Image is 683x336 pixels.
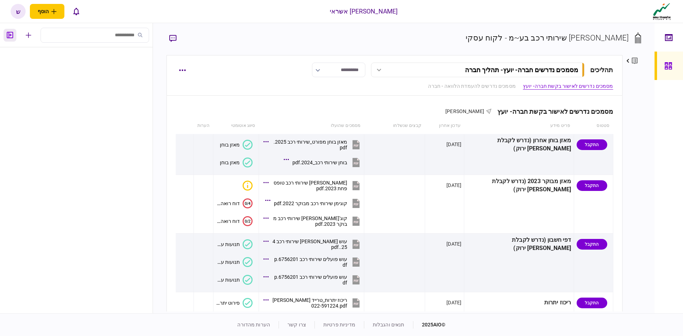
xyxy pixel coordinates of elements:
div: © 2025 AIO [413,321,446,329]
div: דוח רואה חשבון [216,201,240,206]
th: הערות [194,118,213,134]
a: צרו קשר [287,322,306,327]
button: מאזן בוחן מפורט_שירותי רכב 2025.pdf [265,137,361,153]
button: מאזן בוחן [220,140,253,150]
th: פריט מידע [464,118,574,134]
button: תנועות עובר ושב [216,239,253,249]
div: התקבל [577,139,607,150]
div: [DATE] [446,240,461,247]
div: מאזן מבוקר 2023 (נדרש לקבלת [PERSON_NAME] ירוק) [467,177,571,194]
a: הערות מהדורה [237,322,270,327]
button: עוש מזרחי שירותי רכב 4.25.pdf [265,236,361,252]
div: דפי חשבון (נדרש לקבלת [PERSON_NAME] ירוק) [467,236,571,252]
button: 0/4דוח רואה חשבון [216,198,253,208]
div: התקבל [577,298,607,308]
div: עוש פועלים שירותי רכב 6756201.pdf [272,256,347,268]
button: ש [11,4,26,19]
div: מסמכים נדרשים חברה- יועץ - תהליך חברה [465,66,578,74]
div: פירוט יתרות [216,300,240,306]
div: מסמכים נדרשים לאישור בקשת חברה- יועץ [492,108,613,115]
div: ריכוז יתרות_טרייד מזרחי 022-591224.pdf [272,297,347,309]
button: מסמכים נדרשים חברה- יועץ- תהליך חברה [371,63,584,77]
text: 0/4 [245,201,250,206]
div: קוג'מן שירותי רכב מבוקר 2023.pdf [272,215,347,227]
div: [DATE] [446,182,461,189]
button: 0/2דוח רואה חשבון [216,216,253,226]
div: עוש מזרחי שירותי רכב 4.25.pdf [272,239,347,250]
div: קוגימן שירותי רכב מבוקר 2022.pdf [274,201,347,206]
th: מסמכים שהועלו [259,118,364,134]
div: מאזן בוחן מפורט_שירותי רכב 2025.pdf [272,139,347,150]
th: סטטוס [574,118,613,134]
th: קבצים שנשלחו [364,118,425,134]
a: מסמכים נדרשים להעמדת הלוואה - חברה [428,82,515,90]
button: קוגמן שירותי רכב טופס פחת 2023.pdf [265,177,361,193]
div: [DATE] [446,299,461,306]
div: תהליכים [590,65,613,75]
div: מאזן בוחן אחרון (נדרש לקבלת [PERSON_NAME] ירוק) [467,137,571,153]
button: תנועות עובר ושב [216,257,253,267]
div: [PERSON_NAME] אשראי [330,7,398,16]
button: קוג'מן שירותי רכב מבוקר 2023.pdf [265,213,361,229]
text: 0/2 [245,219,250,223]
div: איכות לא מספקת [243,181,253,191]
div: התקבל [577,180,607,191]
img: client company logo [651,2,672,20]
div: בוחן שירותי רכב_2024.pdf [292,160,347,165]
button: פתח תפריט להוספת לקוח [30,4,64,19]
button: מאזן בוחן [220,158,253,167]
div: תנועות עובר ושב [216,259,240,265]
th: סיווג אוטומטי [213,118,259,134]
a: מסמכים נדרשים לאישור בקשת חברה- יועץ [523,82,613,90]
a: מדיניות פרטיות [323,322,355,327]
div: ריכוז יתרות [467,295,571,311]
div: תנועות עובר ושב [216,277,240,283]
button: עוש פועלים שירותי רכב 6756201.pdf [265,272,361,288]
button: ריכוז יתרות_טרייד מזרחי 022-591224.pdf [265,295,361,311]
div: עוש פועלים שירותי רכב 6756201.pdf [272,274,347,286]
div: קוגמן שירותי רכב טופס פחת 2023.pdf [272,180,347,191]
button: בוחן שירותי רכב_2024.pdf [285,154,361,170]
button: פירוט יתרות [216,298,253,308]
button: תנועות עובר ושב [216,275,253,285]
th: עדכון אחרון [425,118,464,134]
button: עוש פועלים שירותי רכב 6756201.pdf [265,254,361,270]
div: מאזן בוחן [220,142,240,148]
div: תנועות עובר ושב [216,241,240,247]
button: פתח רשימת התראות [69,4,84,19]
span: [PERSON_NAME] [445,108,484,114]
div: התקבל [577,239,607,250]
a: תנאים והגבלות [373,322,404,327]
button: איכות לא מספקת [240,181,253,191]
div: מאזן בוחן [220,160,240,165]
div: דוח רואה חשבון [216,218,240,224]
div: [DATE] [446,141,461,148]
button: קוגימן שירותי רכב מבוקר 2022.pdf [267,195,361,211]
div: [PERSON_NAME] שירותי רכב בע~מ - לקוח עסקי [466,32,629,44]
